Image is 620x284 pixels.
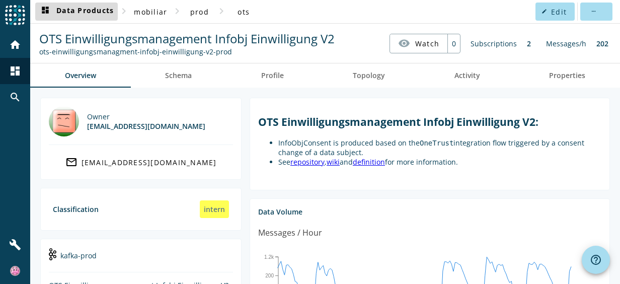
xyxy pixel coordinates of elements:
[278,138,601,157] li: InfoObjConsent is produced based on the integration flow triggered by a consent change of a data ...
[53,204,99,214] div: Classification
[215,5,227,17] mat-icon: chevron_right
[258,115,601,129] h2: OTS Einwilligungsmanagement Infobj Einwilligung V2:
[49,248,56,260] img: kafka-prod
[264,254,274,259] text: 1.2k
[39,6,114,18] span: Data Products
[82,158,217,167] div: [EMAIL_ADDRESS][DOMAIN_NAME]
[390,34,447,52] button: Watch
[118,5,130,17] mat-icon: chevron_right
[5,5,25,25] img: spoud-logo.svg
[9,65,21,77] mat-icon: dashboard
[9,91,21,103] mat-icon: search
[398,37,410,49] mat-icon: visibility
[9,239,21,251] mat-icon: build
[200,200,229,218] div: intern
[551,7,567,17] span: Edit
[447,34,460,53] div: 0
[238,7,250,17] span: ots
[130,3,171,21] button: mobiliar
[261,72,284,79] span: Profile
[165,72,192,79] span: Schema
[258,207,601,217] div: Data Volume
[227,3,260,21] button: ots
[183,3,215,21] button: prod
[454,72,480,79] span: Activity
[49,106,79,136] img: mbx_302755@mobi.ch
[9,39,21,51] mat-icon: home
[10,266,20,276] img: e21dd13c5adef2908a06f75a609d26ba
[591,34,613,53] div: 202
[65,72,96,79] span: Overview
[278,157,601,167] li: See , and for more information.
[549,72,585,79] span: Properties
[39,30,335,47] span: OTS Einwilligungsmanagement Infobj Einwilligung V2
[353,157,385,167] a: definition
[39,6,51,18] mat-icon: dashboard
[522,34,536,53] div: 2
[415,35,439,52] span: Watch
[420,139,453,147] code: OneTrust
[65,156,77,168] mat-icon: mail_outline
[171,5,183,17] mat-icon: chevron_right
[258,227,322,239] div: Messages / Hour
[353,72,385,79] span: Topology
[590,9,596,14] mat-icon: more_horiz
[134,7,167,17] span: mobiliar
[35,3,118,21] button: Data Products
[290,157,325,167] a: repository
[190,7,209,17] span: prod
[87,112,205,121] div: Owner
[590,254,602,266] mat-icon: help_outline
[87,121,205,131] div: [EMAIL_ADDRESS][DOMAIN_NAME]
[466,34,522,53] div: Subscriptions
[49,153,233,171] a: [EMAIL_ADDRESS][DOMAIN_NAME]
[535,3,575,21] button: Edit
[49,247,233,272] div: kafka-prod
[541,9,547,14] mat-icon: edit
[327,157,340,167] a: wiki
[265,273,274,278] text: 200
[39,47,335,56] div: Kafka Topic: ots-einwilligungsmanagment-infobj-einwilligung-v2-prod
[541,34,591,53] div: Messages/h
